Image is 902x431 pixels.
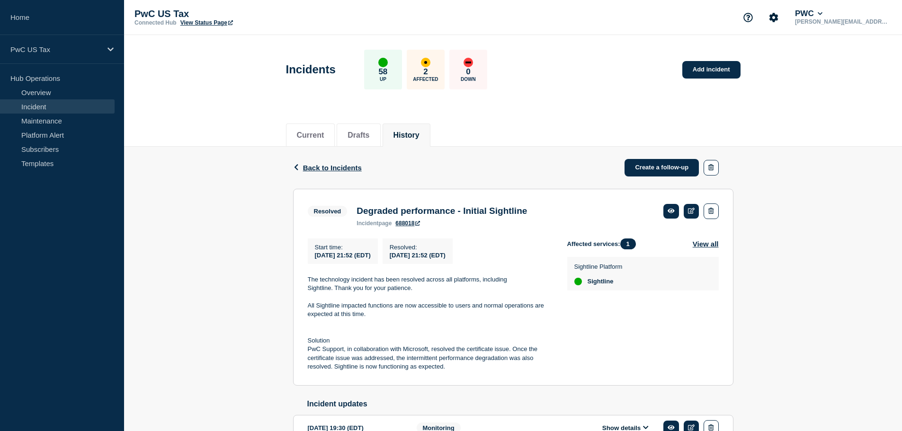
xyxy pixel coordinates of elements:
[308,275,552,293] p: The technology incident has been resolved across all platforms, including Sightline. Thank you fo...
[308,301,552,319] p: All Sightline impacted functions are now accessible to users and normal operations are expected a...
[574,263,623,270] p: Sightline Platform
[461,77,476,82] p: Down
[357,220,378,227] span: incident
[620,238,636,249] span: 1
[625,159,699,176] a: Create a follow-up
[308,206,348,217] span: Resolved
[738,8,758,27] button: Support
[588,278,614,285] span: Sightline
[390,244,446,251] p: Resolved :
[793,18,892,25] p: [PERSON_NAME][EMAIL_ADDRESS][PERSON_NAME][DOMAIN_NAME]
[395,220,420,227] a: 688018
[380,77,386,82] p: Up
[180,19,233,26] a: View Status Page
[567,238,641,249] span: Affected services:
[378,58,388,67] div: up
[378,67,387,77] p: 58
[357,220,392,227] p: page
[297,131,324,140] button: Current
[357,206,527,216] h3: Degraded performance - Initial Sightline
[793,9,824,18] button: PWC
[464,58,473,67] div: down
[308,336,552,345] p: Solution
[764,8,784,27] button: Account settings
[466,67,470,77] p: 0
[393,131,420,140] button: History
[303,164,362,172] span: Back to Incidents
[413,77,438,82] p: Affected
[307,400,733,408] h2: Incident updates
[682,61,741,79] a: Add incident
[348,131,369,140] button: Drafts
[315,252,371,259] span: [DATE] 21:52 (EDT)
[315,244,371,251] p: Start time :
[286,63,336,76] h1: Incidents
[293,164,362,172] button: Back to Incidents
[423,67,428,77] p: 2
[10,45,101,53] p: PwC US Tax
[421,58,430,67] div: affected
[574,278,582,285] div: up
[693,238,719,249] button: View all
[134,19,177,26] p: Connected Hub
[390,252,446,259] span: [DATE] 21:52 (EDT)
[134,9,324,19] p: PwC US Tax
[308,345,552,371] p: PwC Support, in collaboration with Microsoft, resolved the certificate issue. Once the certificat...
